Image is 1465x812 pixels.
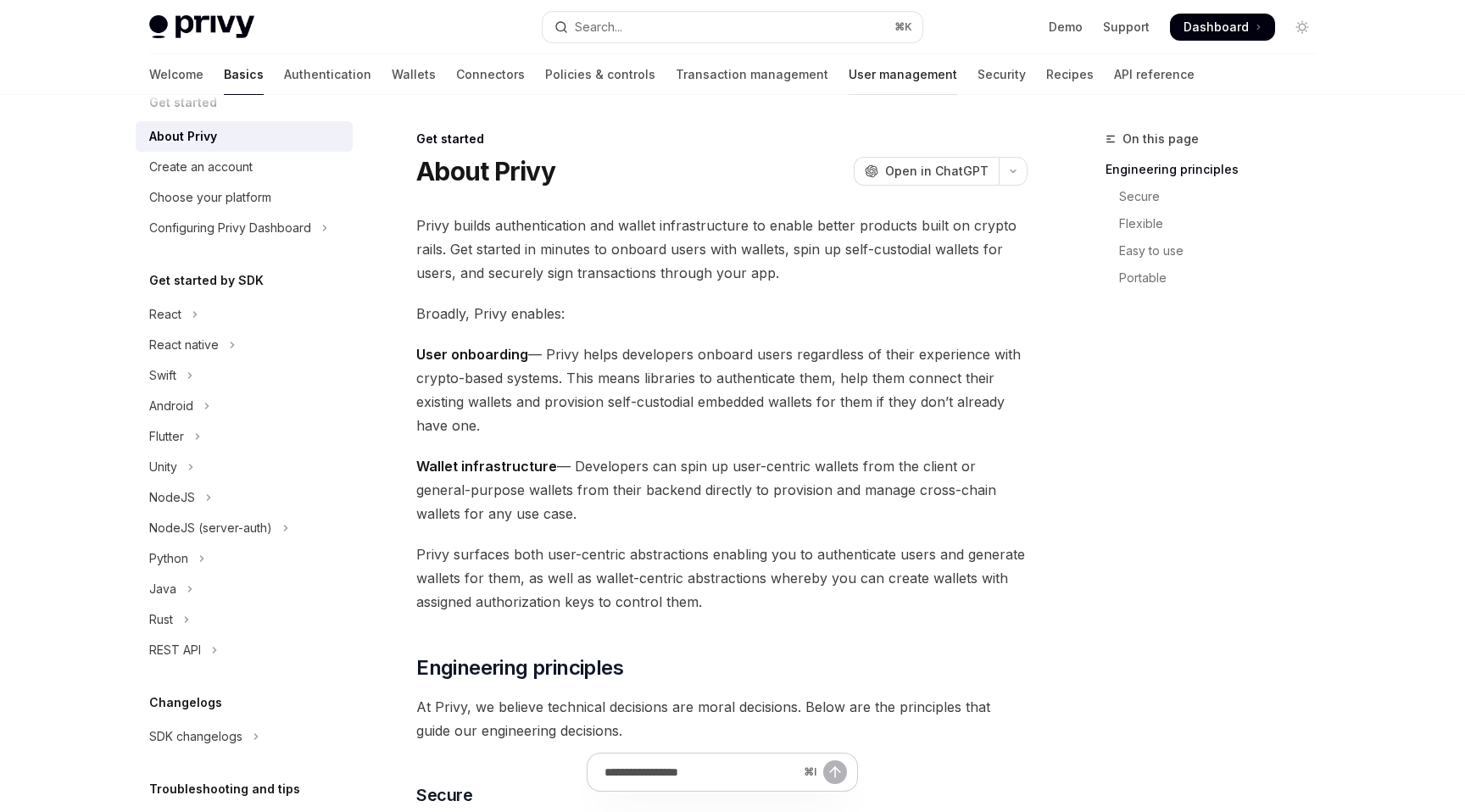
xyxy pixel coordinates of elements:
div: Search... [575,17,622,37]
a: Basics [224,54,264,95]
div: Swift [149,365,176,386]
button: Toggle Android section [136,391,353,421]
h1: About Privy [416,156,555,186]
input: Ask a question... [604,754,797,791]
span: Broadly, Privy enables: [416,302,1028,325]
button: Toggle Flutter section [136,421,353,452]
div: Java [149,579,176,599]
button: Open in ChatGPT [854,157,999,186]
a: Demo [1049,19,1083,36]
span: Dashboard [1184,19,1249,36]
button: Toggle SDK changelogs section [136,721,353,752]
button: Toggle Rust section [136,604,353,635]
button: Send message [823,760,847,784]
button: Toggle Java section [136,574,353,604]
img: light logo [149,15,254,39]
div: Configuring Privy Dashboard [149,218,311,238]
a: About Privy [136,121,353,152]
h5: Changelogs [149,692,222,713]
a: Connectors [456,54,525,95]
h5: Troubleshooting and tips [149,779,300,799]
strong: Wallet infrastructure [416,458,557,475]
div: Python [149,548,188,569]
a: User management [849,54,957,95]
button: Toggle NodeJS section [136,482,353,513]
span: Privy builds authentication and wallet infrastructure to enable better products built on crypto r... [416,214,1028,285]
button: Toggle Unity section [136,452,353,482]
span: On this page [1122,129,1199,149]
span: — Developers can spin up user-centric wallets from the client or general-purpose wallets from the... [416,454,1028,526]
a: Flexible [1106,210,1329,237]
h5: Get started by SDK [149,270,264,291]
a: Support [1103,19,1150,36]
button: Toggle Swift section [136,360,353,391]
div: SDK changelogs [149,726,242,747]
div: Flutter [149,426,184,447]
span: ⌘ K [894,20,912,34]
span: Privy surfaces both user-centric abstractions enabling you to authenticate users and generate wal... [416,542,1028,614]
div: Unity [149,457,177,477]
a: Portable [1106,264,1329,292]
div: Choose your platform [149,187,271,208]
a: Transaction management [676,54,828,95]
a: Engineering principles [1106,156,1329,183]
a: Dashboard [1170,14,1275,41]
a: Choose your platform [136,182,353,213]
a: Create an account [136,152,353,182]
button: Toggle REST API section [136,635,353,665]
a: Authentication [284,54,371,95]
button: Toggle Python section [136,543,353,574]
div: Get started [416,131,1028,147]
a: API reference [1114,54,1195,95]
a: Easy to use [1106,237,1329,264]
span: At Privy, we believe technical decisions are moral decisions. Below are the principles that guide... [416,695,1028,742]
a: Recipes [1046,54,1094,95]
span: Open in ChatGPT [885,163,989,180]
div: Android [149,396,193,416]
button: Open search [543,12,922,42]
button: Toggle dark mode [1289,14,1316,41]
a: Security [978,54,1026,95]
a: Wallets [392,54,436,95]
span: — Privy helps developers onboard users regardless of their experience with crypto-based systems. ... [416,342,1028,437]
span: Engineering principles [416,654,623,681]
div: React native [149,335,219,355]
a: Policies & controls [545,54,655,95]
div: React [149,304,181,325]
button: Toggle NodeJS (server-auth) section [136,513,353,543]
div: NodeJS [149,487,195,508]
div: Create an account [149,157,253,177]
div: Rust [149,609,173,630]
div: NodeJS (server-auth) [149,518,272,538]
button: Toggle React section [136,299,353,330]
strong: User onboarding [416,346,528,363]
a: Secure [1106,183,1329,210]
div: About Privy [149,126,217,147]
a: Welcome [149,54,203,95]
button: Toggle Configuring Privy Dashboard section [136,213,353,243]
button: Toggle React native section [136,330,353,360]
div: REST API [149,640,201,660]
